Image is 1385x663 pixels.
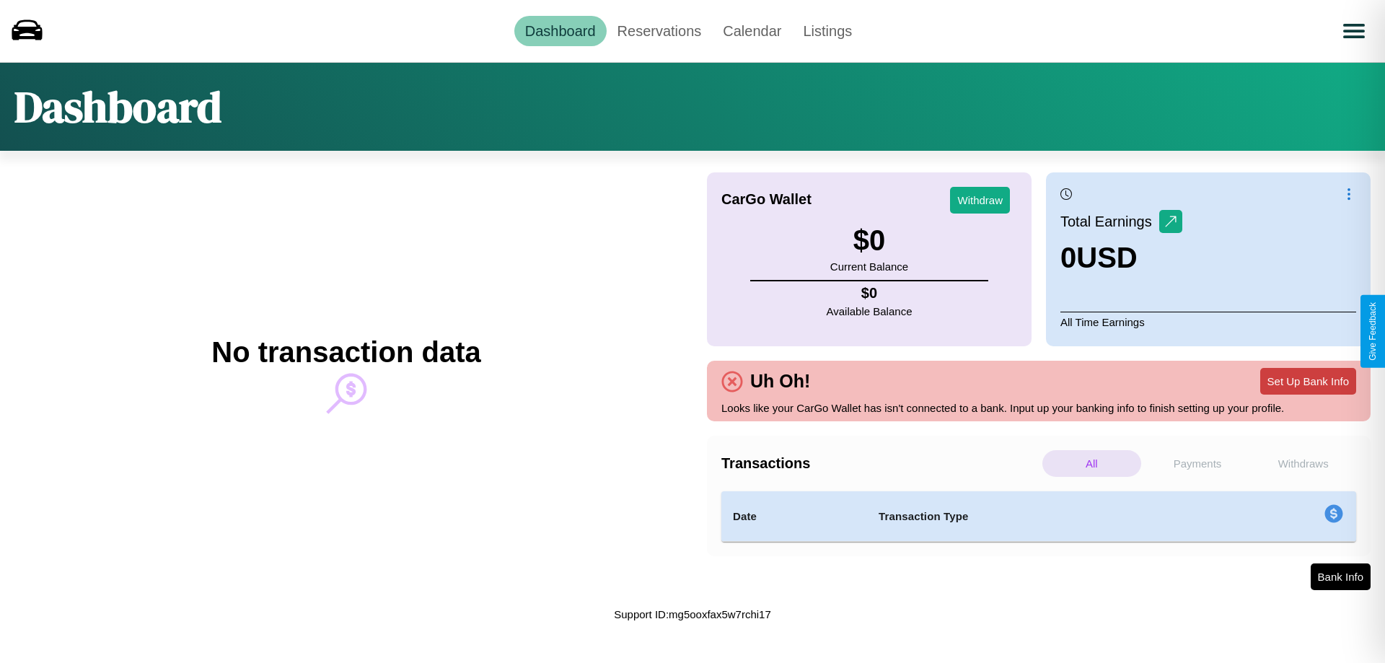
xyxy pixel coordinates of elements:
p: Current Balance [830,257,908,276]
p: Looks like your CarGo Wallet has isn't connected to a bank. Input up your banking info to finish ... [721,398,1356,418]
a: Listings [792,16,863,46]
button: Open menu [1334,11,1374,51]
a: Dashboard [514,16,607,46]
h4: Date [733,508,856,525]
h2: No transaction data [211,336,480,369]
button: Bank Info [1311,563,1371,590]
button: Withdraw [950,187,1010,214]
div: Give Feedback [1368,302,1378,361]
h3: 0 USD [1060,242,1182,274]
h4: CarGo Wallet [721,191,812,208]
p: All [1042,450,1141,477]
p: Available Balance [827,302,913,321]
h4: Transactions [721,455,1039,472]
h3: $ 0 [830,224,908,257]
p: Payments [1148,450,1247,477]
table: simple table [721,491,1356,542]
a: Reservations [607,16,713,46]
p: Withdraws [1254,450,1353,477]
p: Total Earnings [1060,208,1159,234]
h1: Dashboard [14,77,221,136]
a: Calendar [712,16,792,46]
button: Set Up Bank Info [1260,368,1356,395]
h4: $ 0 [827,285,913,302]
h4: Transaction Type [879,508,1206,525]
p: Support ID: mg5ooxfax5w7rchi17 [614,605,771,624]
h4: Uh Oh! [743,371,817,392]
p: All Time Earnings [1060,312,1356,332]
